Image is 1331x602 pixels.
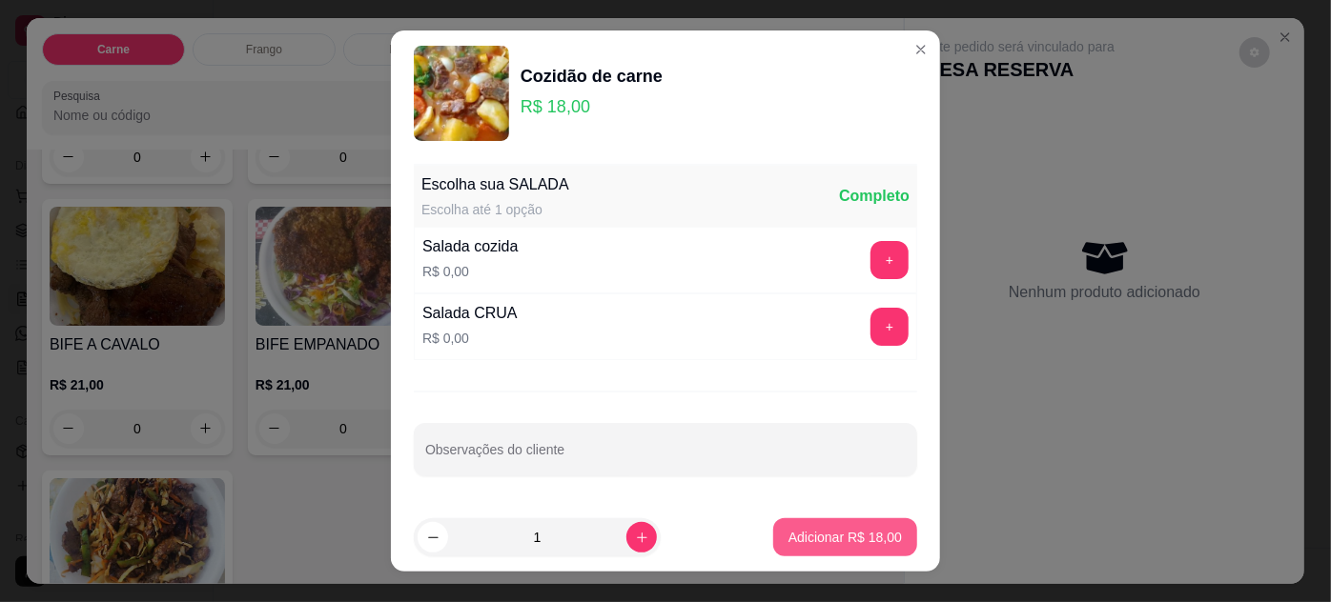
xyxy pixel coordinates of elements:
div: Completo [839,185,910,208]
button: increase-product-quantity [626,522,657,552]
button: add [870,308,909,346]
p: R$ 0,00 [422,262,519,281]
button: add [870,241,909,279]
input: Observações do cliente [425,448,906,467]
div: Salada cozida [422,235,519,258]
button: Close [906,34,936,65]
p: Adicionar R$ 18,00 [788,528,902,547]
p: R$ 18,00 [521,93,663,120]
p: R$ 0,00 [422,329,518,348]
div: Cozidão de carne [521,63,663,90]
div: Escolha até 1 opção [421,200,569,219]
div: Escolha sua SALADA [421,173,569,196]
button: Adicionar R$ 18,00 [773,518,917,556]
div: Salada CRUA [422,302,518,325]
img: product-image [414,46,509,141]
button: decrease-product-quantity [418,522,448,552]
